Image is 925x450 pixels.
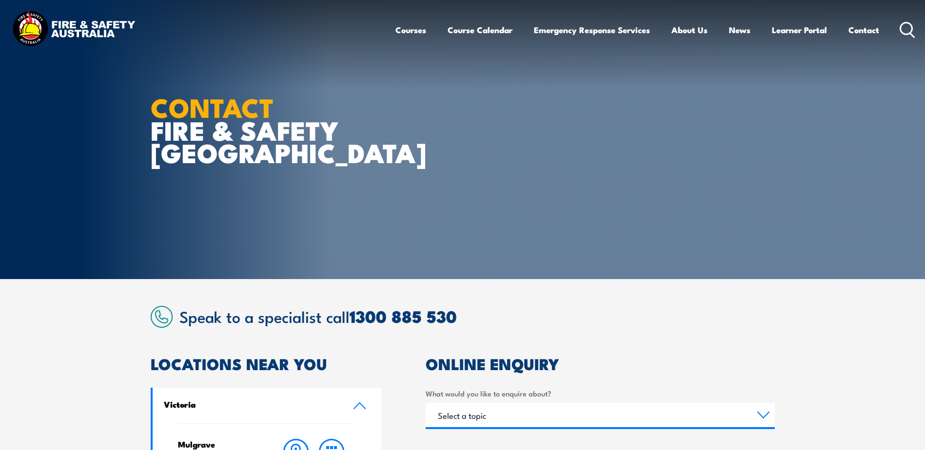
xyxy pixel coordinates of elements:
[448,17,512,43] a: Course Calendar
[151,356,382,370] h2: LOCATIONS NEAR YOU
[729,17,750,43] a: News
[426,356,775,370] h2: ONLINE ENQUIRY
[153,388,382,423] a: Victoria
[848,17,879,43] a: Contact
[164,399,338,410] h4: Victoria
[179,307,775,325] h2: Speak to a specialist call
[671,17,708,43] a: About Us
[151,86,274,127] strong: CONTACT
[178,439,259,450] h4: Mulgrave
[534,17,650,43] a: Emergency Response Services
[151,95,392,164] h1: FIRE & SAFETY [GEOGRAPHIC_DATA]
[772,17,827,43] a: Learner Portal
[350,303,457,329] a: 1300 885 530
[426,388,775,399] label: What would you like to enquire about?
[395,17,426,43] a: Courses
